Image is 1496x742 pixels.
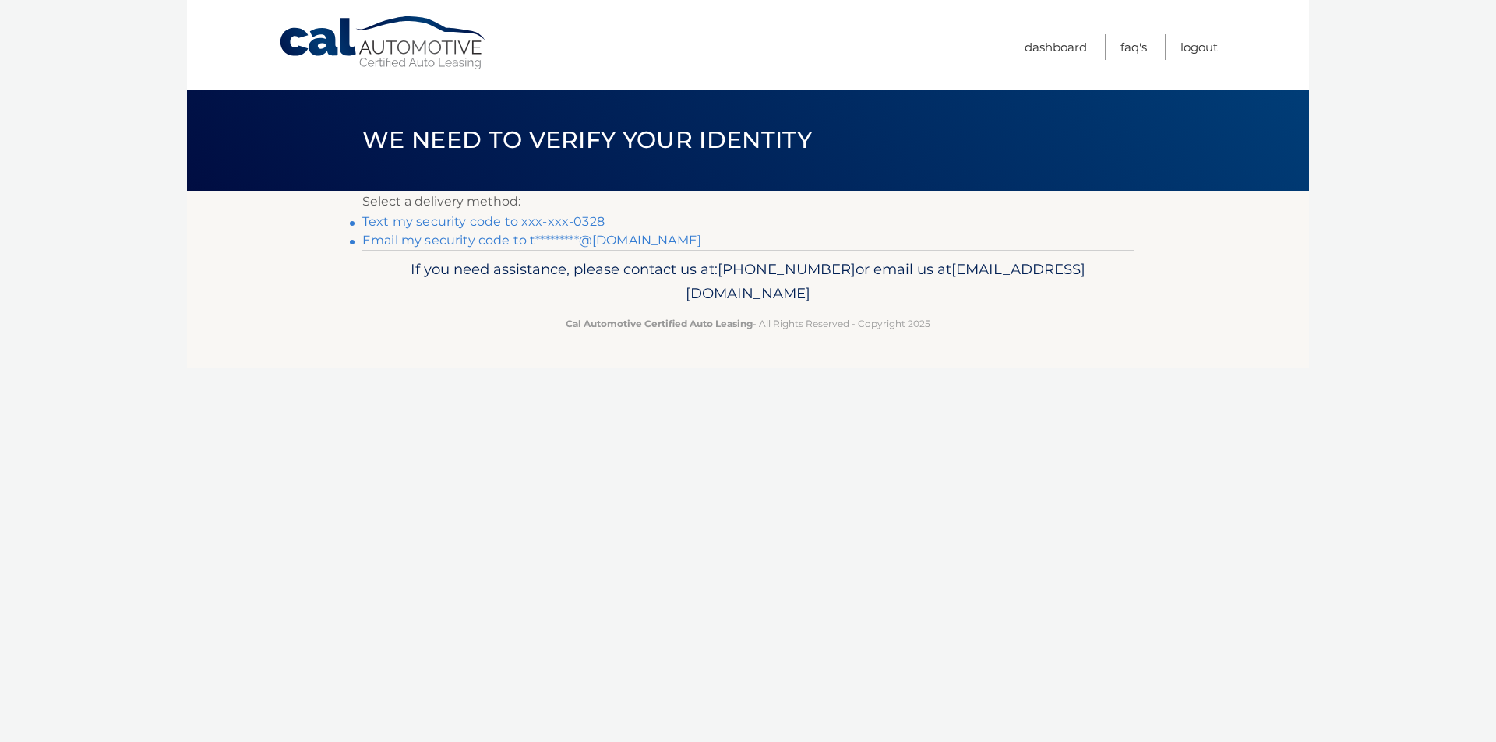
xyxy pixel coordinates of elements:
[566,318,753,329] strong: Cal Automotive Certified Auto Leasing
[362,214,605,229] a: Text my security code to xxx-xxx-0328
[1025,34,1087,60] a: Dashboard
[372,315,1124,332] p: - All Rights Reserved - Copyright 2025
[362,125,812,154] span: We need to verify your identity
[1180,34,1218,60] a: Logout
[362,233,701,248] a: Email my security code to t*********@[DOMAIN_NAME]
[278,16,489,71] a: Cal Automotive
[372,257,1124,307] p: If you need assistance, please contact us at: or email us at
[362,191,1134,213] p: Select a delivery method:
[1120,34,1147,60] a: FAQ's
[718,260,856,278] span: [PHONE_NUMBER]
